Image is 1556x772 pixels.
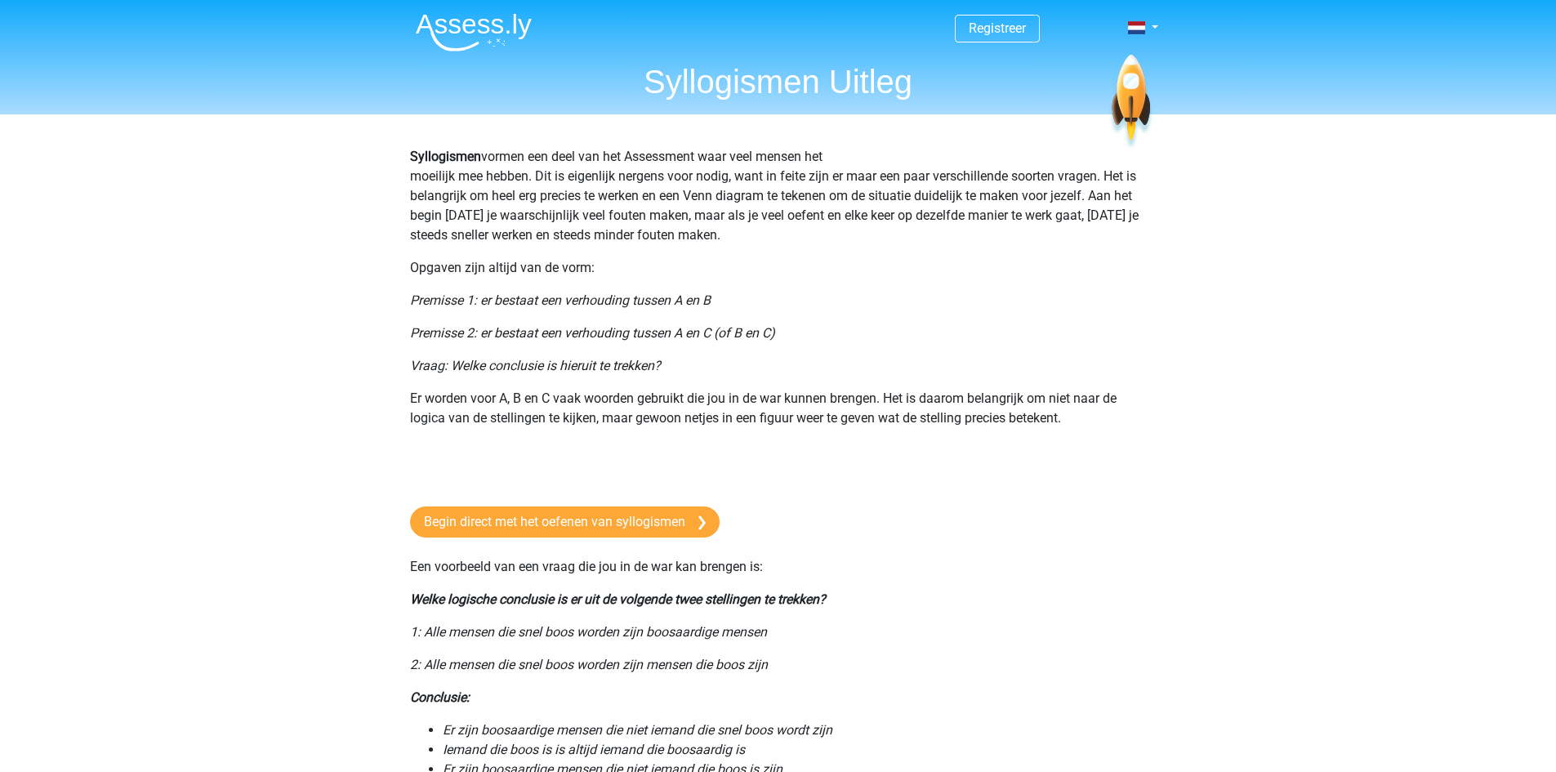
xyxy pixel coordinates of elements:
[698,515,706,530] img: arrow-right.e5bd35279c78.svg
[410,591,826,607] i: Welke logische conclusie is er uit de volgende twee stellingen te trekken?
[410,325,775,341] i: Premisse 2: er bestaat een verhouding tussen A en C (of B en C)
[410,389,1147,428] p: Er worden voor A, B en C vaak woorden gebruikt die jou in de war kunnen brengen. Het is daarom be...
[1108,55,1153,150] img: spaceship.7d73109d6933.svg
[410,506,720,538] a: Begin direct met het oefenen van syllogismen
[416,13,532,51] img: Assessly
[410,147,1147,245] p: vormen een deel van het Assessment waar veel mensen het moeilijk mee hebben. Dit is eigenlijk ner...
[403,62,1154,101] h1: Syllogismen Uitleg
[410,292,711,308] i: Premisse 1: er bestaat een verhouding tussen A en B
[410,258,1147,278] p: Opgaven zijn altijd van de vorm:
[410,149,481,164] b: Syllogismen
[410,557,1147,577] p: Een voorbeeld van een vraag die jou in de war kan brengen is:
[443,742,745,757] i: Iemand die boos is is altijd iemand die boosaardig is
[969,20,1026,36] a: Registreer
[410,657,768,672] i: 2: Alle mensen die snel boos worden zijn mensen die boos zijn
[410,358,661,373] i: Vraag: Welke conclusie is hieruit te trekken?
[443,722,832,738] i: Er zijn boosaardige mensen die niet iemand die snel boos wordt zijn
[410,624,767,640] i: 1: Alle mensen die snel boos worden zijn boosaardige mensen
[410,689,470,705] i: Conclusie:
